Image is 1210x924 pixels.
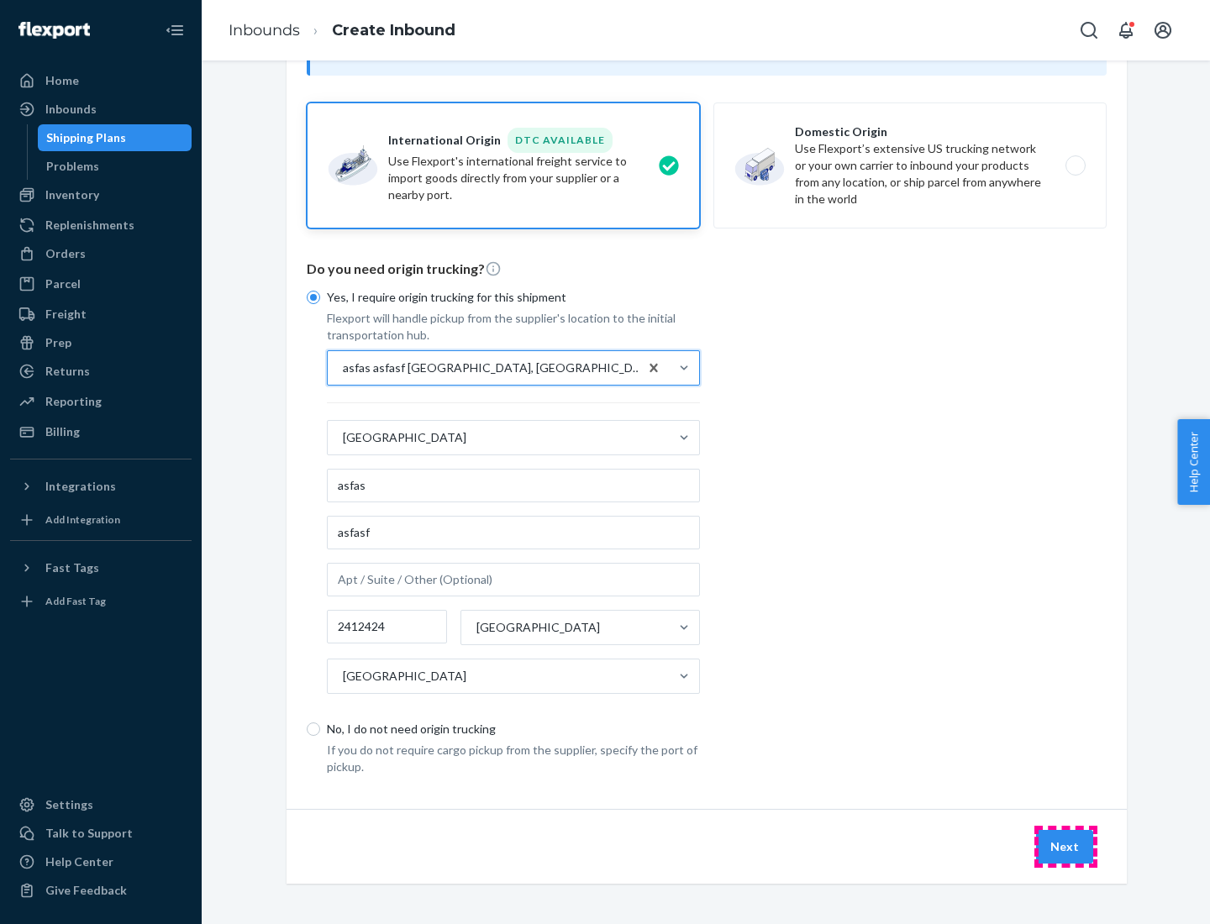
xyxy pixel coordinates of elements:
input: Facility Name [327,469,700,502]
input: [GEOGRAPHIC_DATA] [475,619,476,636]
a: Replenishments [10,212,192,239]
button: Open account menu [1146,13,1180,47]
div: [GEOGRAPHIC_DATA] [343,429,466,446]
div: Problems [46,158,99,175]
input: [GEOGRAPHIC_DATA] [341,668,343,685]
div: Shipping Plans [46,129,126,146]
a: Inbounds [229,21,300,39]
a: Billing [10,418,192,445]
a: Problems [38,153,192,180]
a: Orders [10,240,192,267]
button: Open Search Box [1072,13,1106,47]
a: Home [10,67,192,94]
p: No, I do not need origin trucking [327,721,700,738]
p: Do you need origin trucking? [307,260,1107,279]
div: Settings [45,796,93,813]
a: Talk to Support [10,820,192,847]
div: [GEOGRAPHIC_DATA] [343,668,466,685]
input: [GEOGRAPHIC_DATA] [341,429,343,446]
a: Settings [10,791,192,818]
a: Returns [10,358,192,385]
a: Parcel [10,270,192,297]
button: Fast Tags [10,554,192,581]
a: Create Inbound [332,21,455,39]
div: Billing [45,423,80,440]
input: Apt / Suite / Other (Optional) [327,563,700,596]
span: Inbounding with your own carrier? [357,46,728,60]
div: asfas asfasf [GEOGRAPHIC_DATA], [GEOGRAPHIC_DATA] 2412424 [343,360,647,376]
p: Flexport will handle pickup from the supplier's location to the initial transportation hub. [327,310,700,344]
div: Fast Tags [45,559,99,576]
input: Yes, I require origin trucking for this shipment [307,291,320,304]
button: Give Feedback [10,877,192,904]
a: Add Integration [10,507,192,533]
div: Help Center [45,853,113,870]
div: Parcel [45,276,81,292]
a: Reporting [10,388,192,415]
button: Close Navigation [158,13,192,47]
div: Orders [45,245,86,262]
p: If you do not require cargo pickup from the supplier, specify the port of pickup. [327,742,700,775]
a: Help Center [10,848,192,875]
div: Add Fast Tag [45,594,106,608]
div: Replenishments [45,217,134,234]
a: Freight [10,301,192,328]
div: Inventory [45,186,99,203]
input: Address [327,516,700,549]
p: Yes, I require origin trucking for this shipment [327,289,700,306]
button: Help Center [1177,419,1210,505]
div: Home [45,72,79,89]
div: Give Feedback [45,882,127,899]
a: Inventory [10,181,192,208]
a: Prep [10,329,192,356]
button: Integrations [10,473,192,500]
div: Returns [45,363,90,380]
button: Next [1036,830,1093,864]
input: No, I do not need origin trucking [307,722,320,736]
button: Open notifications [1109,13,1143,47]
ol: breadcrumbs [215,6,469,55]
div: Add Integration [45,512,120,527]
div: Inbounds [45,101,97,118]
div: Integrations [45,478,116,495]
div: Prep [45,334,71,351]
div: Freight [45,306,87,323]
a: Shipping Plans [38,124,192,151]
img: Flexport logo [18,22,90,39]
div: [GEOGRAPHIC_DATA] [476,619,600,636]
div: Talk to Support [45,825,133,842]
input: Postal Code [327,610,447,643]
a: Add Fast Tag [10,588,192,615]
a: Inbounds [10,96,192,123]
div: Reporting [45,393,102,410]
